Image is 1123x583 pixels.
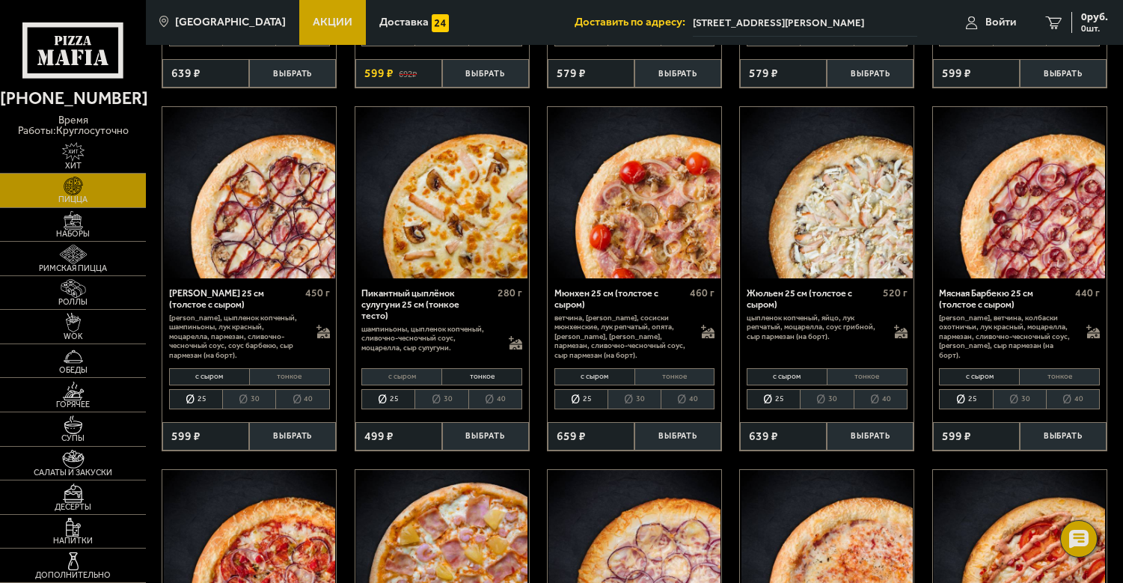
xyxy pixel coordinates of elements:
[275,389,329,410] li: 40
[249,422,336,451] button: Выбрать
[939,368,1019,385] li: с сыром
[883,287,908,299] span: 520 г
[361,287,494,321] div: Пикантный цыплёнок сулугуни 25 см (тонкое тесто)
[1019,368,1100,385] li: тонкое
[634,59,721,88] button: Выбрать
[169,287,302,310] div: [PERSON_NAME] 25 см (толстое с сыром)
[661,389,715,410] li: 40
[249,368,330,385] li: тонкое
[939,287,1071,310] div: Мясная Барбекю 25 см (толстое с сыром)
[554,368,634,385] li: с сыром
[169,314,305,361] p: [PERSON_NAME], цыпленок копченый, шампиньоны, лук красный, моцарелла, пармезан, сливочно-чесночны...
[985,16,1016,28] span: Войти
[933,107,1107,278] a: Мясная Барбекю 25 см (толстое с сыром)
[441,368,522,385] li: тонкое
[169,389,222,410] li: 25
[690,287,715,299] span: 460 г
[249,59,336,88] button: Выбрать
[432,14,449,31] img: 15daf4d41897b9f0e9f617042186c801.svg
[355,107,529,278] a: Пикантный цыплёнок сулугуни 25 см (тонкое тесто)
[305,287,330,299] span: 450 г
[498,287,522,299] span: 280 г
[1081,12,1108,22] span: 0 руб.
[554,314,690,361] p: ветчина, [PERSON_NAME], сосиски мюнхенские, лук репчатый, опята, [PERSON_NAME], [PERSON_NAME], па...
[356,107,527,278] img: Пикантный цыплёнок сулугуни 25 см (тонкое тесто)
[169,368,249,385] li: с сыром
[361,389,414,410] li: 25
[1081,24,1108,33] span: 0 шт.
[747,389,800,410] li: 25
[164,107,335,278] img: Чикен Барбекю 25 см (толстое с сыром)
[942,430,971,442] span: 599 ₽
[1046,389,1100,410] li: 40
[749,430,778,442] span: 639 ₽
[399,67,417,79] s: 692 ₽
[747,314,882,342] p: цыпленок копченый, яйцо, лук репчатый, моцарелла, соус грибной, сыр пармезан (на борт).
[939,314,1074,361] p: [PERSON_NAME], ветчина, колбаски охотничьи, лук красный, моцарелла, пармезан, сливочно-чесночный ...
[827,368,908,385] li: тонкое
[175,16,286,28] span: [GEOGRAPHIC_DATA]
[442,59,529,88] button: Выбрать
[361,368,441,385] li: с сыром
[827,422,914,451] button: Выбрать
[1020,59,1107,88] button: Выбрать
[548,107,721,278] a: Мюнхен 25 см (толстое с сыром)
[557,67,586,79] span: 579 ₽
[749,67,778,79] span: 579 ₽
[608,389,661,410] li: 30
[1075,287,1100,299] span: 440 г
[942,67,971,79] span: 599 ₽
[442,422,529,451] button: Выбрать
[1020,422,1107,451] button: Выбрать
[414,389,468,410] li: 30
[171,430,201,442] span: 599 ₽
[939,389,992,410] li: 25
[548,107,720,278] img: Мюнхен 25 см (толстое с сыром)
[634,368,715,385] li: тонкое
[575,16,693,28] span: Доставить по адресу:
[379,16,429,28] span: Доставка
[554,389,608,410] li: 25
[364,430,394,442] span: 499 ₽
[554,287,687,310] div: Мюнхен 25 см (толстое с сыром)
[313,16,352,28] span: Акции
[747,368,827,385] li: с сыром
[747,287,879,310] div: Жюльен 25 см (толстое с сыром)
[634,422,721,451] button: Выбрать
[693,9,917,37] span: Россия, Санкт-Петербург, проспект Римского-Корсакова, 51
[741,107,913,278] img: Жюльен 25 см (толстое с сыром)
[854,389,908,410] li: 40
[361,325,497,353] p: шампиньоны, цыпленок копченый, сливочно-чесночный соус, моцарелла, сыр сулугуни.
[222,389,275,410] li: 30
[364,67,394,79] span: 599 ₽
[740,107,914,278] a: Жюльен 25 см (толстое с сыром)
[693,9,917,37] input: Ваш адрес доставки
[468,389,522,410] li: 40
[993,389,1046,410] li: 30
[171,67,201,79] span: 639 ₽
[557,430,586,442] span: 659 ₽
[162,107,336,278] a: Чикен Барбекю 25 см (толстое с сыром)
[800,389,853,410] li: 30
[934,107,1105,278] img: Мясная Барбекю 25 см (толстое с сыром)
[827,59,914,88] button: Выбрать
